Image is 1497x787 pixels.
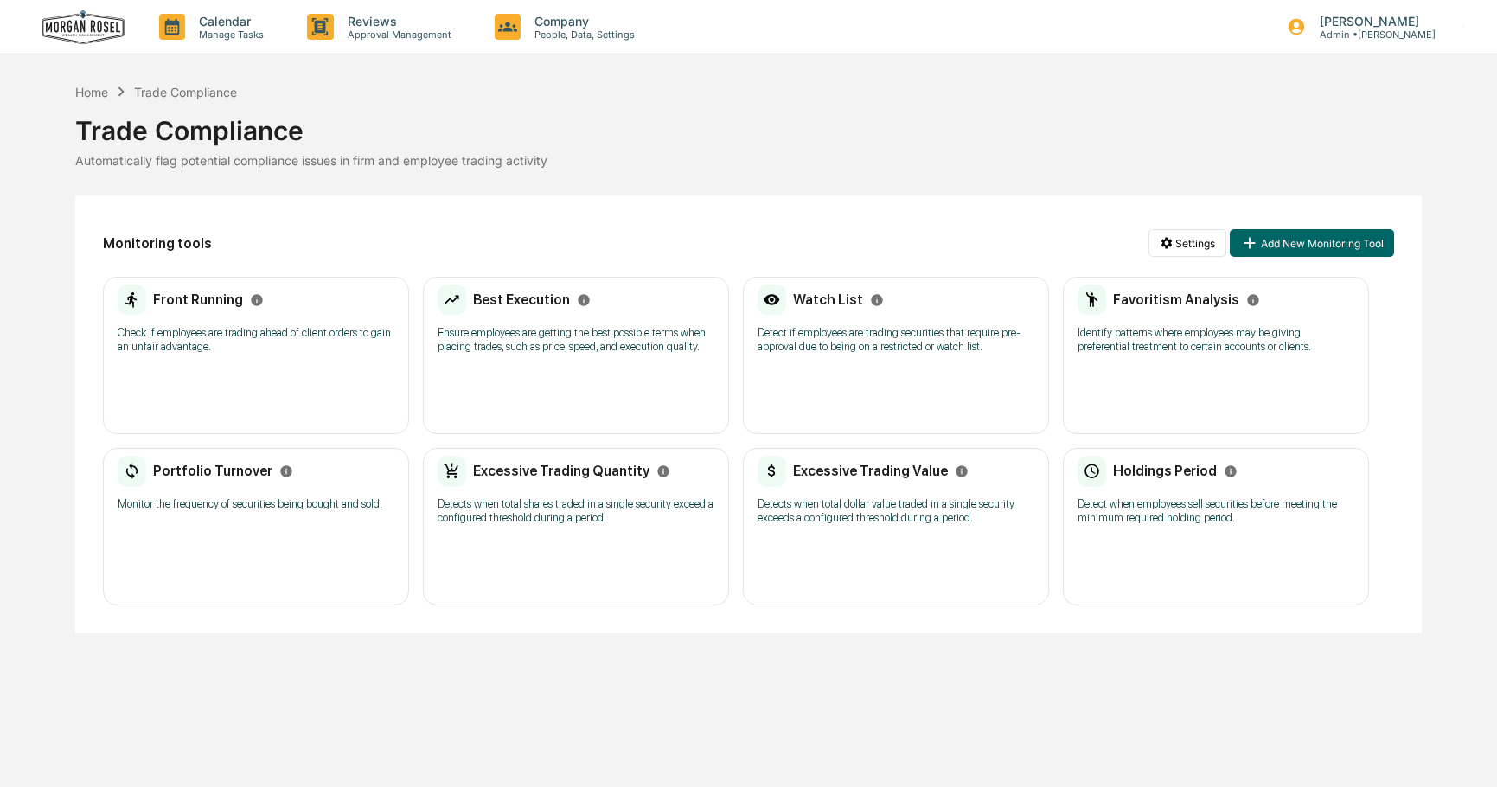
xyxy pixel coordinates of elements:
p: Detect when employees sell securities before meeting the minimum required holding period. [1078,497,1354,525]
svg: Info [656,464,670,478]
h2: Front Running [153,291,243,308]
svg: Info [279,464,293,478]
p: Manage Tasks [185,29,272,41]
p: [PERSON_NAME] [1306,14,1436,29]
p: Detects when total shares traded in a single security exceed a configured threshold during a period. [438,497,714,525]
h2: Holdings Period [1113,463,1217,479]
p: Admin • [PERSON_NAME] [1306,29,1436,41]
h2: Excessive Trading Value [793,463,948,479]
h2: Portfolio Turnover [153,463,272,479]
h2: Best Execution [473,291,570,308]
button: Settings [1148,229,1226,257]
h2: Favoritism Analysis [1113,291,1239,308]
div: Automatically flag potential compliance issues in firm and employee trading activity [75,153,1423,168]
p: Detects when total dollar value traded in a single security exceeds a configured threshold during... [758,497,1034,525]
p: Reviews [334,14,460,29]
svg: Info [955,464,969,478]
p: Monitor the frequency of securities being bought and sold. [118,497,394,511]
p: Calendar [185,14,272,29]
p: Identify patterns where employees may be giving preferential treatment to certain accounts or cli... [1078,326,1354,354]
svg: Info [250,293,264,307]
p: Approval Management [334,29,460,41]
div: Home [75,85,108,99]
h2: Watch List [793,291,863,308]
img: logo [42,10,125,45]
svg: Info [1224,464,1238,478]
button: Add New Monitoring Tool [1230,229,1394,257]
p: Detect if employees are trading securities that require pre-approval due to being on a restricted... [758,326,1034,354]
svg: Info [577,293,591,307]
p: Check if employees are trading ahead of client orders to gain an unfair advantage. [118,326,394,354]
svg: Info [870,293,884,307]
div: Trade Compliance [75,101,1423,146]
h2: Excessive Trading Quantity [473,463,649,479]
p: Company [521,14,643,29]
h2: Monitoring tools [103,235,212,252]
p: People, Data, Settings [521,29,643,41]
p: Ensure employees are getting the best possible terms when placing trades, such as price, speed, a... [438,326,714,354]
div: Trade Compliance [134,85,237,99]
svg: Info [1246,293,1260,307]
